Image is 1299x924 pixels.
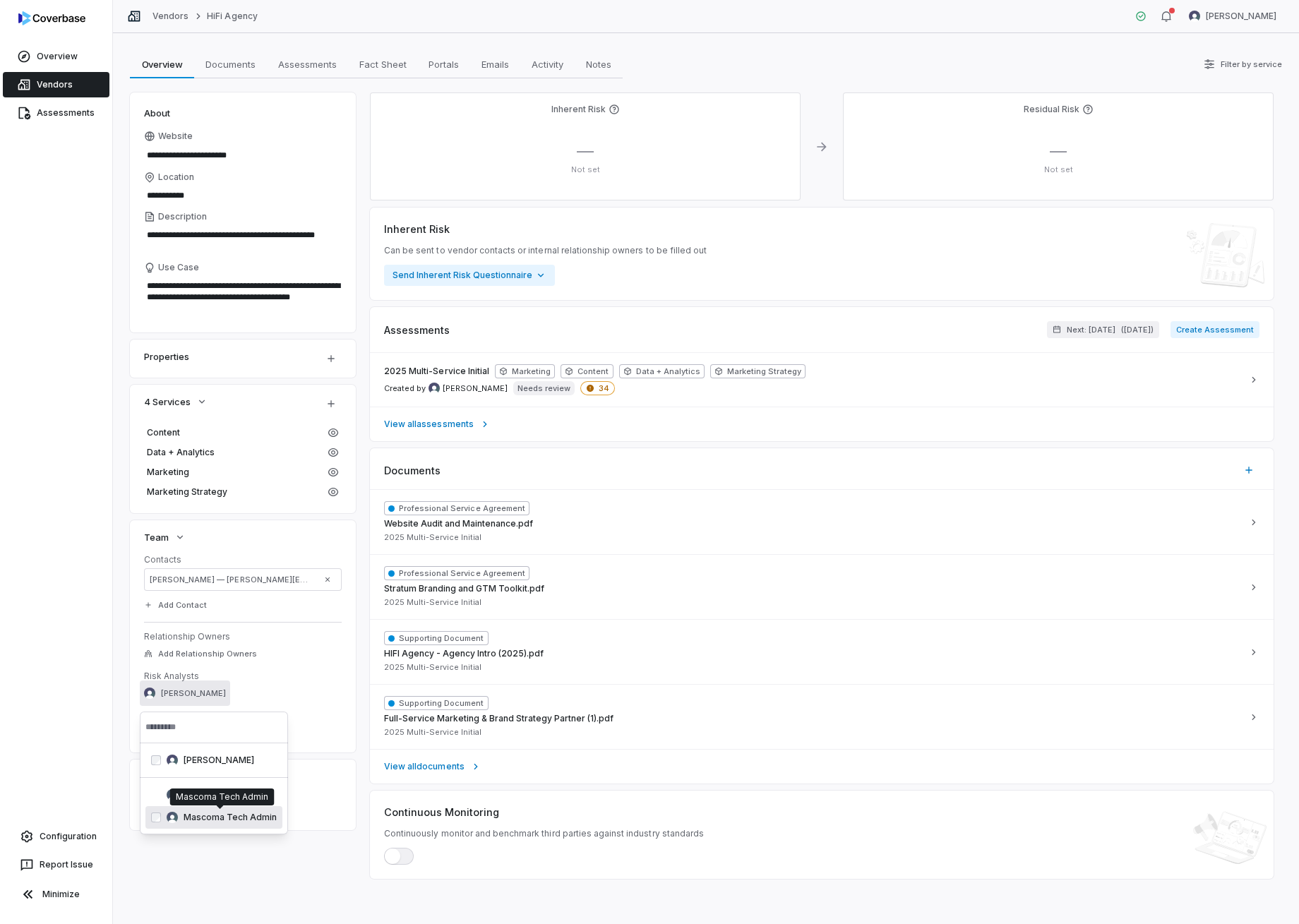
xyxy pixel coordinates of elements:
[1050,140,1067,161] span: —
[710,364,806,378] span: Marketing Strategy
[144,554,342,565] dt: Contacts
[619,364,705,378] span: Data + Analytics
[384,761,465,772] span: View all documents
[161,688,226,699] span: [PERSON_NAME]
[144,482,322,502] a: Marketing Strategy
[1189,11,1200,22] img: Neil Kelly avatar
[3,72,109,97] a: Vendors
[384,323,450,337] span: Assessments
[1171,321,1259,338] button: Create Assessment
[384,696,489,710] span: Supporting Document
[443,383,508,394] span: [PERSON_NAME]
[495,364,555,378] span: Marketing
[354,55,412,73] span: Fact Sheet
[384,265,555,286] button: Send Inherent Risk Questionnaire
[854,164,1262,175] p: Not set
[526,55,569,73] span: Activity
[370,749,1274,784] a: View alldocuments
[144,145,318,165] input: Website
[158,211,207,222] span: Description
[384,463,441,478] span: Documents
[1206,11,1276,22] span: [PERSON_NAME]
[384,419,474,430] span: View all assessments
[384,597,481,608] span: 2025 Multi-Service Initial
[384,501,529,515] span: Professional Service Agreement
[1199,52,1286,77] button: Filter by service
[144,443,322,462] a: Data + Analytics
[140,524,190,550] button: Team
[3,44,109,69] a: Overview
[158,262,199,273] span: Use Case
[167,789,178,800] img: Dan McGee avatar
[184,812,277,823] span: Mascoma Tech Admin
[3,100,109,126] a: Assessments
[207,11,257,22] a: HiFi Agency
[167,755,178,766] img: Neil Kelly avatar
[144,710,342,721] dt: Watchers
[273,55,342,73] span: Assessments
[147,486,319,498] span: Marketing Strategy
[384,727,481,738] span: 2025 Multi-Service Initial
[384,245,707,256] span: Can be sent to vendor contacts or internal relationship owners to be filled out
[384,566,529,580] span: Professional Service Agreement
[144,225,342,256] textarea: Description
[370,353,1274,407] a: 2025 Multi-Service InitialMarketingContentData + AnalyticsMarketing StrategyCreated by Neil Kelly...
[167,812,178,823] img: Mascoma Tech Admin avatar
[370,619,1274,684] button: Supporting DocumentHIFI Agency - Agency Intro (2025).pdf2025 Multi-Service Initial
[144,531,169,544] span: Team
[381,164,789,175] p: Not set
[1024,104,1079,115] h4: Residual Risk
[476,55,515,73] span: Emails
[370,554,1274,619] button: Professional Service AgreementStratum Branding and GTM Toolkit.pdf2025 Multi-Service Initial
[147,427,319,438] span: Content
[384,648,544,659] span: HIFI Agency - Agency Intro (2025).pdf
[384,383,508,394] span: Created by
[384,532,481,543] span: 2025 Multi-Service Initial
[144,423,322,443] a: Content
[147,447,319,458] span: Data + Analytics
[1180,6,1285,27] button: Neil Kelly avatar[PERSON_NAME]
[551,104,606,115] h4: Inherent Risk
[384,805,499,820] span: Continuous Monitoring
[384,828,704,839] span: Continuously monitor and benchmark third parties against industry standards
[18,11,85,25] img: logo-D7KZi-bG.svg
[384,366,489,377] span: 2025 Multi-Service Initial
[200,55,261,73] span: Documents
[370,407,1274,441] a: View allassessments
[429,383,440,394] img: Neil Kelly avatar
[370,684,1274,749] button: Supporting DocumentFull-Service Marketing & Brand Strategy Partner (1).pdf2025 Multi-Service Initial
[1067,325,1115,335] span: Next: [DATE]
[140,389,212,414] button: 4 Services
[384,518,533,529] span: Website Audit and Maintenance.pdf
[1121,325,1154,335] span: ( [DATE] )
[384,583,544,594] span: Stratum Branding and GTM Toolkit.pdf
[184,755,254,766] span: [PERSON_NAME]
[384,662,481,673] span: 2025 Multi-Service Initial
[140,743,288,834] div: Suggestions
[6,880,107,908] button: Minimize
[580,381,615,395] span: 34
[144,688,155,699] img: Neil Kelly avatar
[577,140,594,161] span: —
[384,713,613,724] span: Full-Service Marketing & Brand Strategy Partner (1).pdf
[517,383,570,394] p: Needs review
[384,222,450,236] span: Inherent Risk
[144,395,191,408] span: 4 Services
[147,467,319,478] span: Marketing
[6,852,107,877] button: Report Issue
[6,824,107,849] a: Configuration
[561,364,613,378] span: Content
[144,671,342,682] dt: Risk Analysts
[140,592,211,618] button: Add Contact
[152,11,188,22] a: Vendors
[136,55,188,73] span: Overview
[144,107,170,119] span: About
[158,131,193,142] span: Website
[150,574,315,585] span: [PERSON_NAME] — [PERSON_NAME][EMAIL_ADDRESS][DOMAIN_NAME] — President + Lead Strategist
[144,631,342,642] dt: Relationship Owners
[144,276,342,318] textarea: Use Case
[384,631,489,645] span: Supporting Document
[423,55,465,73] span: Portals
[580,55,617,73] span: Notes
[158,649,257,659] span: Add Relationship Owners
